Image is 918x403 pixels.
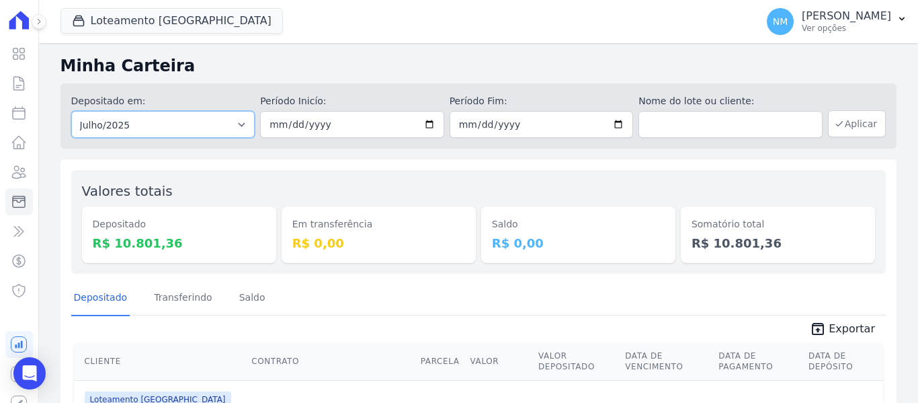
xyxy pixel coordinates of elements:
[828,110,886,137] button: Aplicar
[692,234,864,252] dd: R$ 10.801,36
[829,321,875,337] span: Exportar
[803,342,883,381] th: Data de Depósito
[71,96,146,106] label: Depositado em:
[93,217,265,231] dt: Depositado
[292,234,465,252] dd: R$ 0,00
[292,217,465,231] dt: Em transferência
[74,342,247,381] th: Cliente
[492,234,665,252] dd: R$ 0,00
[450,94,634,108] label: Período Fim:
[692,217,864,231] dt: Somatório total
[82,183,173,199] label: Valores totais
[60,54,896,78] h2: Minha Carteira
[71,281,130,316] a: Depositado
[713,342,803,381] th: Data de Pagamento
[93,234,265,252] dd: R$ 10.801,36
[802,9,891,23] p: [PERSON_NAME]
[465,342,533,381] th: Valor
[802,23,891,34] p: Ver opções
[60,8,283,34] button: Loteamento [GEOGRAPHIC_DATA]
[415,342,465,381] th: Parcela
[151,281,215,316] a: Transferindo
[756,3,918,40] button: NM [PERSON_NAME] Ver opções
[533,342,620,381] th: Valor Depositado
[492,217,665,231] dt: Saldo
[799,321,886,340] a: unarchive Exportar
[773,17,788,26] span: NM
[260,94,444,108] label: Período Inicío:
[237,281,268,316] a: Saldo
[810,321,826,337] i: unarchive
[620,342,713,381] th: Data de Vencimento
[246,342,415,381] th: Contrato
[638,94,823,108] label: Nome do lote ou cliente:
[13,357,46,390] div: Open Intercom Messenger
